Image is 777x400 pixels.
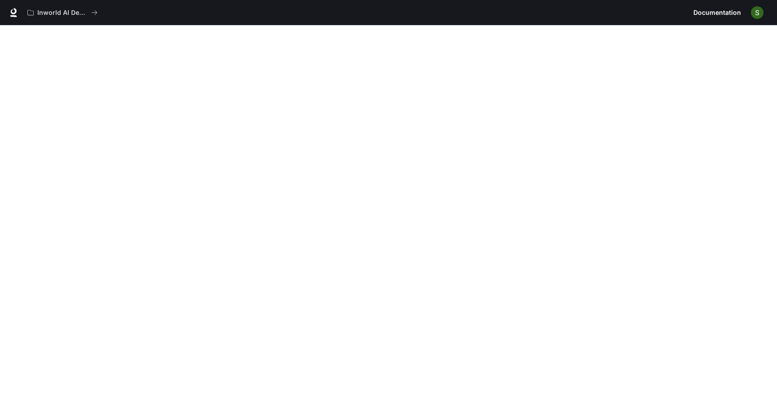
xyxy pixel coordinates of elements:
button: User avatar [748,4,766,22]
a: Documentation [690,4,745,22]
span: Documentation [693,7,741,18]
button: All workspaces [23,4,102,22]
img: User avatar [751,6,764,19]
p: Inworld AI Demos [37,9,88,17]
